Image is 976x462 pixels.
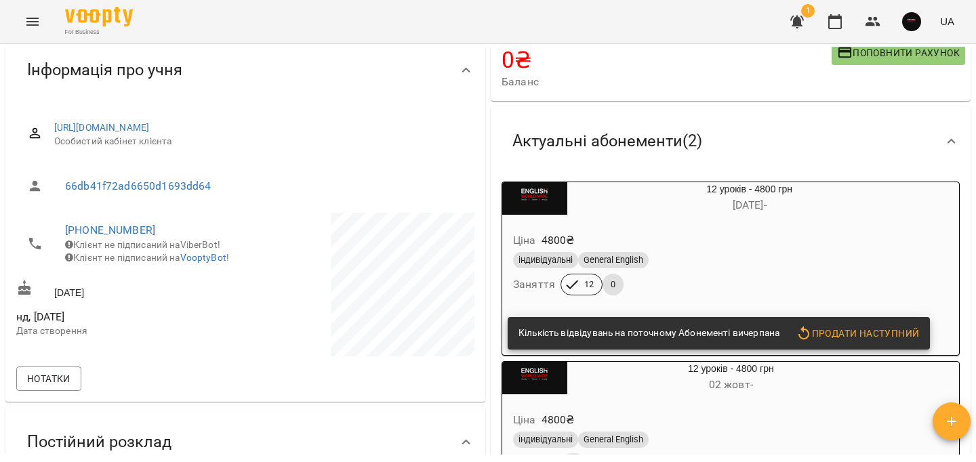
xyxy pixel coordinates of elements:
[65,239,220,250] span: Клієнт не підписаний на ViberBot!
[935,9,960,34] button: UA
[5,35,485,105] div: Інформація про учня
[709,378,753,391] span: 02 жовт -
[790,321,924,345] button: Продати наступний
[902,12,921,31] img: 5eed76f7bd5af536b626cea829a37ad3.jpg
[54,122,150,133] a: [URL][DOMAIN_NAME]
[832,41,965,65] button: Поповнити рахунок
[65,7,133,26] img: Voopty Logo
[567,362,895,394] div: 12 уроків - 4800 грн
[542,412,575,428] p: 4800 ₴
[502,182,567,215] div: 12 уроків - 4800 грн
[567,182,931,215] div: 12 уроків - 4800 грн
[801,4,815,18] span: 1
[16,366,81,391] button: Нотатки
[14,277,245,302] div: [DATE]
[65,28,133,37] span: For Business
[502,182,931,312] button: 12 уроків - 4800 грн[DATE]- Ціна4800₴індивідуальніGeneral EnglishЗаняття120
[16,5,49,38] button: Menu
[733,198,767,211] span: [DATE] -
[578,434,649,446] span: General English
[27,371,70,387] span: Нотатки
[16,324,243,338] p: Дата створення
[502,74,832,90] span: Баланс
[16,309,243,325] span: нд, [DATE]
[578,254,649,266] span: General English
[513,411,536,429] h6: Ціна
[54,135,464,148] span: Особистий кабінет клієнта
[491,106,971,176] div: Актуальні абонементи(2)
[65,224,155,236] a: [PHONE_NUMBER]
[513,275,555,294] h6: Заняття
[502,362,567,394] div: 12 уроків - 4800 грн
[837,45,960,61] span: Поповнити рахунок
[940,14,954,28] span: UA
[180,252,226,263] a: VooptyBot
[502,46,832,74] h4: 0 ₴
[65,180,211,192] a: 66db41f72ad6650d1693dd64
[512,131,702,152] span: Актуальні абонементи ( 2 )
[513,434,578,446] span: індивідуальні
[27,60,182,81] span: Інформація про учня
[518,321,779,345] div: Кількість відвідувань на поточному Абонементі вичерпана
[603,278,624,291] span: 0
[65,252,229,263] span: Клієнт не підписаний на !
[27,432,171,453] span: Постійний розклад
[513,231,536,250] h6: Ціна
[513,254,578,266] span: індивідуальні
[796,325,919,341] span: Продати наступний
[576,278,602,291] span: 12
[542,232,575,249] p: 4800 ₴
